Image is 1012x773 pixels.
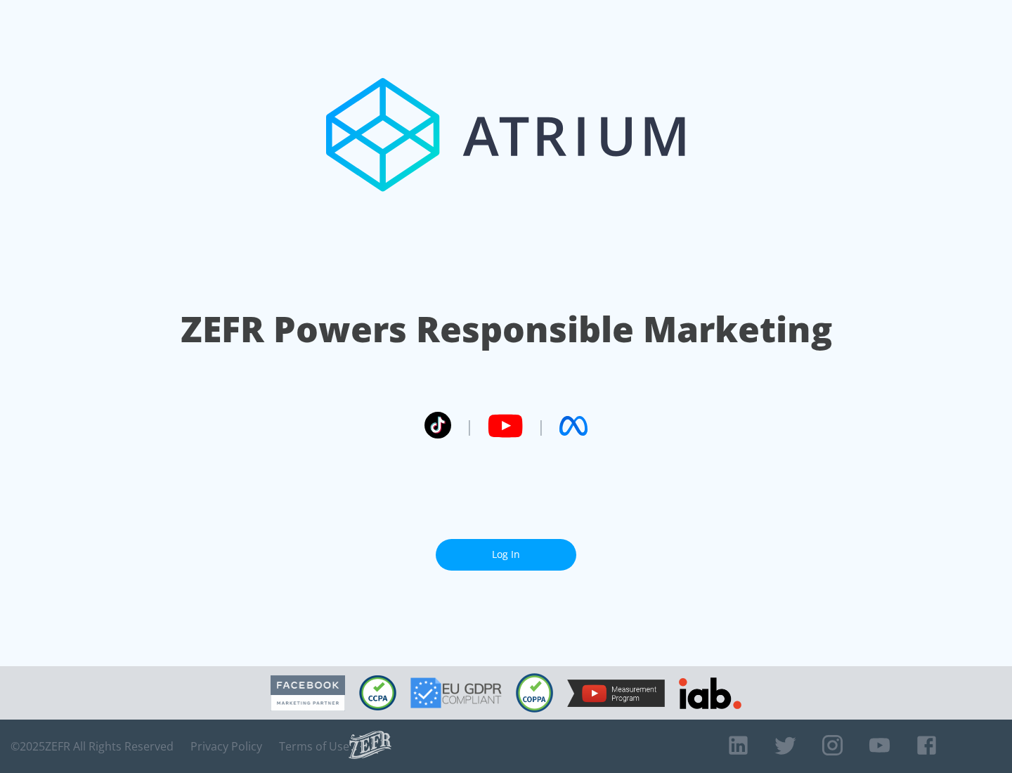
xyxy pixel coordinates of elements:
span: | [537,415,545,436]
span: © 2025 ZEFR All Rights Reserved [11,739,174,753]
a: Terms of Use [279,739,349,753]
span: | [465,415,474,436]
a: Log In [436,539,576,571]
img: Facebook Marketing Partner [271,675,345,711]
img: COPPA Compliant [516,673,553,713]
img: GDPR Compliant [410,677,502,708]
img: YouTube Measurement Program [567,680,665,707]
a: Privacy Policy [190,739,262,753]
img: IAB [679,677,741,709]
img: CCPA Compliant [359,675,396,710]
h1: ZEFR Powers Responsible Marketing [181,305,832,353]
